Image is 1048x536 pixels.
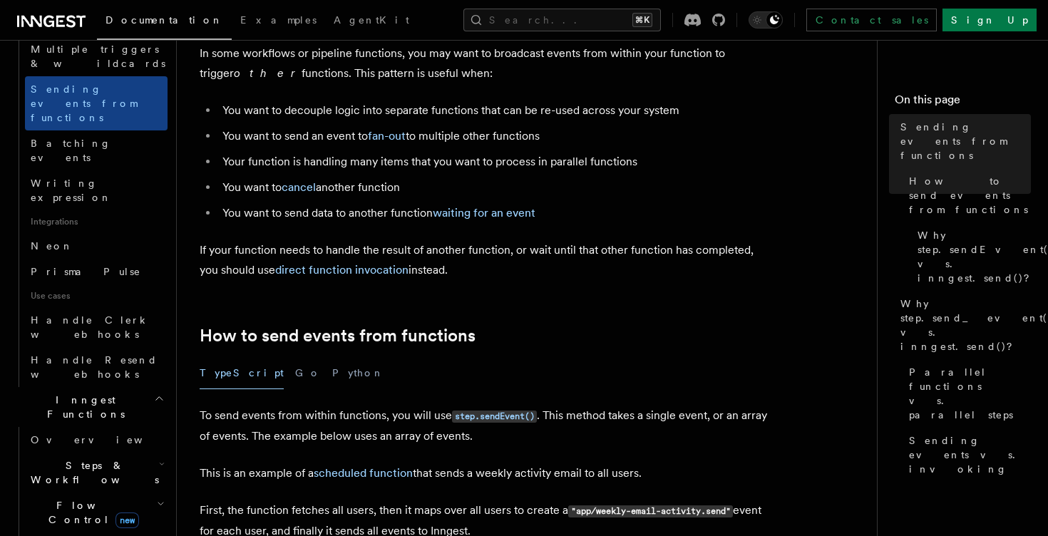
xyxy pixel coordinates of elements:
[332,357,384,389] button: Python
[25,76,168,130] a: Sending events from functions
[31,83,137,123] span: Sending events from functions
[200,240,770,280] p: If your function needs to handle the result of another function, or wait until that other functio...
[25,427,168,453] a: Overview
[895,114,1031,168] a: Sending events from functions
[368,129,406,143] a: fan-out
[106,14,223,26] span: Documentation
[218,203,770,223] li: You want to send data to another function
[200,357,284,389] button: TypeScript
[463,9,661,31] button: Search...⌘K
[200,463,770,483] p: This is an example of a that sends a weekly activity email to all users.
[909,365,1031,422] span: Parallel functions vs. parallel steps
[31,266,141,277] span: Prisma Pulse
[452,411,537,423] code: step.sendEvent()
[31,138,111,163] span: Batching events
[275,263,409,277] a: direct function invocation
[31,354,158,380] span: Handle Resend webhooks
[25,36,168,76] a: Multiple triggers & wildcards
[11,387,168,427] button: Inngest Functions
[903,168,1031,222] a: How to send events from functions
[200,406,770,446] p: To send events from within functions, you will use . This method takes a single event, or an arra...
[25,130,168,170] a: Batching events
[749,11,783,29] button: Toggle dark mode
[452,408,537,422] a: step.sendEvent()
[240,14,317,26] span: Examples
[568,505,733,517] code: "app/weekly-email-activity.send"
[31,314,150,340] span: Handle Clerk webhooks
[11,393,154,421] span: Inngest Functions
[31,434,178,445] span: Overview
[25,284,168,307] span: Use cases
[218,177,770,197] li: You want to another function
[25,493,168,532] button: Flow Controlnew
[909,433,1031,476] span: Sending events vs. invoking
[25,170,168,210] a: Writing expression
[25,458,159,487] span: Steps & Workflows
[903,359,1031,428] a: Parallel functions vs. parallel steps
[903,428,1031,482] a: Sending events vs. invoking
[218,152,770,172] li: Your function is handling many items that you want to process in parallel functions
[942,9,1037,31] a: Sign Up
[115,512,139,528] span: new
[295,357,321,389] button: Go
[909,174,1031,217] span: How to send events from functions
[200,326,476,346] a: How to send events from functions
[632,13,652,27] kbd: ⌘K
[25,210,168,233] span: Integrations
[900,120,1031,163] span: Sending events from functions
[334,14,409,26] span: AgentKit
[31,43,165,69] span: Multiple triggers & wildcards
[433,206,535,220] a: waiting for an event
[325,4,418,38] a: AgentKit
[895,91,1031,114] h4: On this page
[912,222,1031,291] a: Why step.sendEvent() vs. inngest.send()?
[97,4,232,40] a: Documentation
[232,4,325,38] a: Examples
[31,177,112,203] span: Writing expression
[25,259,168,284] a: Prisma Pulse
[218,100,770,120] li: You want to decouple logic into separate functions that can be re-used across your system
[282,180,316,194] a: cancel
[218,126,770,146] li: You want to send an event to to multiple other functions
[806,9,937,31] a: Contact sales
[31,240,73,252] span: Neon
[895,291,1031,359] a: Why step.send_event() vs. inngest.send()?
[25,347,168,387] a: Handle Resend webhooks
[25,498,157,527] span: Flow Control
[234,66,302,80] em: other
[314,466,413,480] a: scheduled function
[200,43,770,83] p: In some workflows or pipeline functions, you may want to broadcast events from within your functi...
[25,233,168,259] a: Neon
[25,307,168,347] a: Handle Clerk webhooks
[25,453,168,493] button: Steps & Workflows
